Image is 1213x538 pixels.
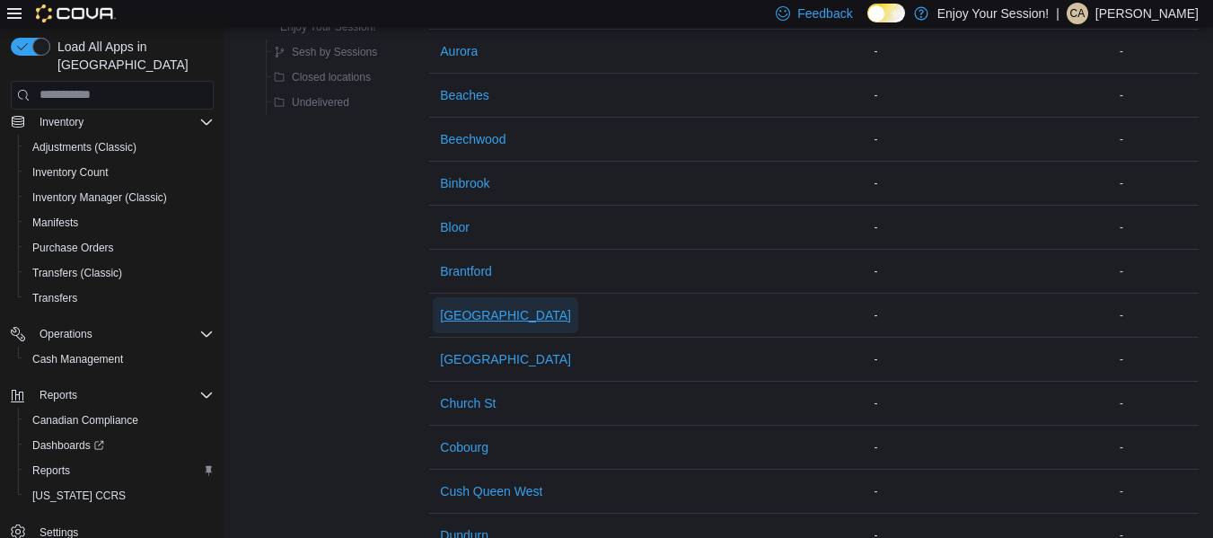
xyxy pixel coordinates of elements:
[870,481,1047,502] div: -
[937,3,1050,24] p: Enjoy Your Session!
[870,304,1047,326] div: -
[25,137,144,158] a: Adjustments (Classic)
[870,128,1047,150] div: -
[440,86,488,104] span: Beaches
[25,410,214,431] span: Canadian Compliance
[1116,392,1199,414] div: -
[870,172,1047,194] div: -
[1116,40,1199,62] div: -
[867,22,868,23] span: Dark Mode
[18,433,221,458] a: Dashboards
[32,111,214,133] span: Inventory
[32,165,109,180] span: Inventory Count
[18,347,221,372] button: Cash Management
[25,187,174,208] a: Inventory Manager (Classic)
[25,287,214,309] span: Transfers
[1116,128,1199,150] div: -
[870,392,1047,414] div: -
[433,297,578,333] button: [GEOGRAPHIC_DATA]
[440,394,496,412] span: Church St
[32,241,114,255] span: Purchase Orders
[50,38,214,74] span: Load All Apps in [GEOGRAPHIC_DATA]
[25,187,214,208] span: Inventory Manager (Classic)
[1067,3,1088,24] div: Carrie Anderson
[25,237,121,259] a: Purchase Orders
[18,483,221,508] button: [US_STATE] CCRS
[433,253,499,289] button: Brantford
[4,383,221,408] button: Reports
[440,218,470,236] span: Bloor
[32,352,123,366] span: Cash Management
[18,160,221,185] button: Inventory Count
[25,287,84,309] a: Transfers
[433,77,496,113] button: Beaches
[18,260,221,286] button: Transfers (Classic)
[32,323,214,345] span: Operations
[32,111,91,133] button: Inventory
[440,130,505,148] span: Beechwood
[440,174,489,192] span: Binbrook
[18,286,221,311] button: Transfers
[433,473,549,509] button: Cush Queen West
[18,210,221,235] button: Manifests
[440,438,488,456] span: Cobourg
[440,42,478,60] span: Aurora
[797,4,852,22] span: Feedback
[870,260,1047,282] div: -
[25,410,145,431] a: Canadian Compliance
[25,262,214,284] span: Transfers (Classic)
[1116,84,1199,106] div: -
[25,212,85,234] a: Manifests
[25,162,214,183] span: Inventory Count
[25,212,214,234] span: Manifests
[433,121,513,157] button: Beechwood
[18,458,221,483] button: Reports
[433,341,578,377] button: [GEOGRAPHIC_DATA]
[267,92,356,113] button: Undelivered
[433,33,485,69] button: Aurora
[1116,260,1199,282] div: -
[32,384,84,406] button: Reports
[25,435,111,456] a: Dashboards
[25,485,133,507] a: [US_STATE] CCRS
[267,66,378,88] button: Closed locations
[40,327,92,341] span: Operations
[1116,216,1199,238] div: -
[25,485,214,507] span: Washington CCRS
[1116,481,1199,502] div: -
[440,350,571,368] span: [GEOGRAPHIC_DATA]
[433,165,497,201] button: Binbrook
[32,266,122,280] span: Transfers (Classic)
[1116,348,1199,370] div: -
[1070,3,1086,24] span: CA
[25,162,116,183] a: Inventory Count
[32,489,126,503] span: [US_STATE] CCRS
[18,235,221,260] button: Purchase Orders
[1116,437,1199,458] div: -
[36,4,116,22] img: Cova
[4,110,221,135] button: Inventory
[1116,304,1199,326] div: -
[32,384,214,406] span: Reports
[25,262,129,284] a: Transfers (Classic)
[32,140,136,154] span: Adjustments (Classic)
[870,437,1047,458] div: -
[280,20,376,34] span: Enjoy Your Session!
[32,413,138,428] span: Canadian Compliance
[267,41,384,63] button: Sesh by Sessions
[1095,3,1199,24] p: [PERSON_NAME]
[32,190,167,205] span: Inventory Manager (Classic)
[440,482,542,500] span: Cush Queen West
[870,40,1047,62] div: -
[18,408,221,433] button: Canadian Compliance
[433,385,503,421] button: Church St
[440,306,571,324] span: [GEOGRAPHIC_DATA]
[18,135,221,160] button: Adjustments (Classic)
[32,291,77,305] span: Transfers
[1116,172,1199,194] div: -
[1056,3,1059,24] p: |
[433,429,496,465] button: Cobourg
[32,438,104,453] span: Dashboards
[870,84,1047,106] div: -
[292,95,349,110] span: Undelivered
